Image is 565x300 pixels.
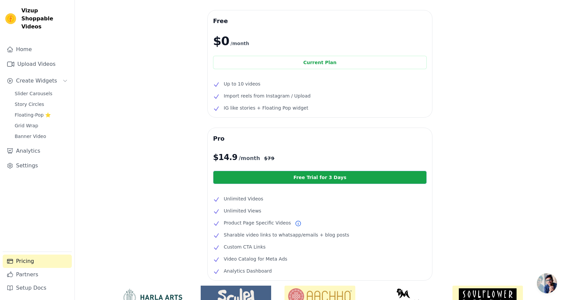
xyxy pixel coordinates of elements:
a: Grid Wrap [11,121,72,130]
a: Slider Carousels [11,89,72,98]
h3: Pro [213,133,427,144]
span: Up to 10 videos [224,80,260,88]
img: Vizup [5,13,16,24]
span: Product Page Specific Videos [224,219,291,227]
a: Pricing [3,255,72,268]
a: Ouvrir le chat [537,273,557,293]
a: Story Circles [11,100,72,109]
span: Grid Wrap [15,122,38,129]
a: Settings [3,159,72,172]
span: Create Widgets [16,77,57,85]
span: Unlimited Views [224,207,261,215]
a: Upload Videos [3,57,72,71]
li: Video Catalog for Meta Ads [213,255,427,263]
button: Create Widgets [3,74,72,88]
span: $ 79 [264,155,274,162]
span: Import reels from Instagram / Upload [224,92,311,100]
a: Setup Docs [3,281,72,295]
span: $ 14.9 [213,152,237,163]
span: Slider Carousels [15,90,52,97]
a: Free Trial for 3 Days [213,171,427,184]
span: Story Circles [15,101,44,108]
span: IG like stories + Floating Pop widget [224,104,308,112]
a: Floating-Pop ⭐ [11,110,72,120]
span: Vizup Shoppable Videos [21,7,69,31]
span: $0 [213,34,229,48]
span: /month [230,39,249,47]
a: Banner Video [11,132,72,141]
span: Sharable video links to whatsapp/emails + blog posts [224,231,349,239]
a: Home [3,43,72,56]
li: Custom CTA Links [213,243,427,251]
span: Banner Video [15,133,46,140]
h3: Free [213,16,427,26]
span: /month [239,154,260,162]
span: Floating-Pop ⭐ [15,112,51,118]
span: Unlimited Videos [224,195,263,203]
span: Analytics Dashboard [224,267,272,275]
div: Current Plan [213,56,427,69]
a: Analytics [3,144,72,158]
a: Partners [3,268,72,281]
